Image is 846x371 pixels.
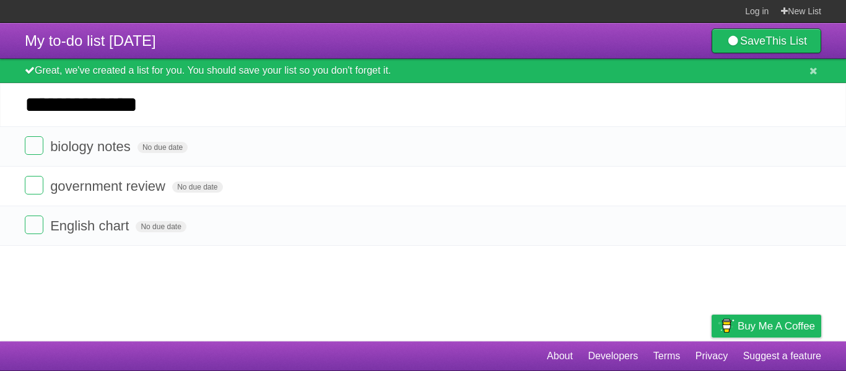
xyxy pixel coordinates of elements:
span: biology notes [50,139,134,154]
a: About [547,344,573,368]
span: No due date [172,181,222,193]
label: Done [25,216,43,234]
a: Developers [588,344,638,368]
span: English chart [50,218,132,234]
span: No due date [136,221,186,232]
span: No due date [137,142,188,153]
a: Suggest a feature [743,344,821,368]
b: This List [765,35,807,47]
img: Buy me a coffee [718,315,735,336]
label: Done [25,136,43,155]
span: My to-do list [DATE] [25,32,156,49]
a: Terms [653,344,681,368]
a: Buy me a coffee [712,315,821,338]
span: Buy me a coffee [738,315,815,337]
a: Privacy [696,344,728,368]
a: SaveThis List [712,28,821,53]
span: government review [50,178,168,194]
label: Done [25,176,43,194]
